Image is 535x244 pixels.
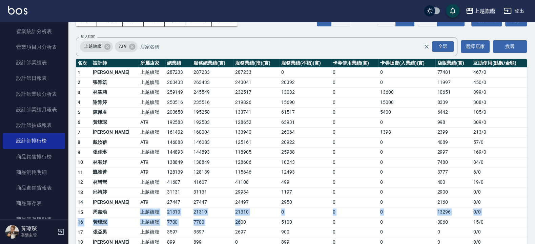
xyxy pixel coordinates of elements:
[435,167,472,177] td: 3777
[192,147,234,157] td: 144893
[378,217,436,227] td: 0
[139,197,165,207] td: AT9
[233,217,279,227] td: 2600
[233,59,279,68] th: 服務業績(指)(實)
[165,77,192,88] td: 263433
[472,59,527,68] th: 互助使用(點數/金額)
[3,70,65,86] a: 設計師日報表
[3,24,65,39] a: 營業統計分析表
[435,117,472,128] td: 998
[91,59,139,68] th: 設計師
[233,227,279,237] td: 2697
[233,117,279,128] td: 128652
[139,127,165,137] td: 上越旗艦
[280,127,331,137] td: 26064
[472,87,527,97] td: 399 / 0
[331,67,378,77] td: 0
[435,147,472,157] td: 2997
[233,87,279,97] td: 232517
[472,227,527,237] td: 0 / 0
[331,197,378,207] td: 0
[165,87,192,97] td: 259149
[435,127,472,137] td: 2399
[431,40,455,53] button: Open
[472,207,527,217] td: 0 / 0
[78,150,80,155] span: 9
[435,67,472,77] td: 77481
[378,67,436,77] td: 0
[472,117,527,128] td: 309 / 0
[233,207,279,217] td: 21310
[472,137,527,148] td: 57 / 0
[280,217,331,227] td: 5100
[474,7,495,15] div: 上越旗艦
[378,97,436,108] td: 15000
[233,67,279,77] td: 287233
[80,41,113,52] div: 上越旗艦
[165,147,192,157] td: 144893
[78,110,80,115] span: 5
[139,41,435,52] input: 店家名稱
[139,217,165,227] td: 上越旗艦
[331,227,378,237] td: 0
[3,133,65,149] a: 設計師排行榜
[3,55,65,70] a: 設計師業績表
[91,167,139,177] td: 龔雅菁
[165,127,192,137] td: 161402
[331,117,378,128] td: 0
[165,97,192,108] td: 250516
[91,117,139,128] td: 黃瑋琛
[78,199,83,205] span: 14
[192,167,234,177] td: 128139
[280,177,331,187] td: 499
[280,147,331,157] td: 25988
[422,42,431,51] button: Clear
[165,167,192,177] td: 128139
[139,117,165,128] td: AT9
[3,149,65,164] a: 商品銷售排行榜
[78,70,80,75] span: 1
[435,197,472,207] td: 2160
[331,77,378,88] td: 0
[233,127,279,137] td: 133940
[139,147,165,157] td: 上越旗艦
[378,137,436,148] td: 0
[472,107,527,117] td: 105 / 0
[91,187,139,197] td: 邱靖婷
[192,87,234,97] td: 245549
[472,217,527,227] td: 15 / 0
[472,177,527,187] td: 19 / 0
[192,97,234,108] td: 235516
[91,97,139,108] td: 謝雅婷
[472,197,527,207] td: 0 / 0
[81,34,95,39] label: 加入店家
[378,59,436,68] th: 卡券販賣(入業績)(實)
[233,167,279,177] td: 115646
[91,107,139,117] td: 陳佩君
[378,127,436,137] td: 1398
[233,77,279,88] td: 243041
[378,187,436,197] td: 0
[446,4,459,18] button: save
[461,40,490,53] button: 選擇店家
[378,157,436,168] td: 0
[192,207,234,217] td: 21310
[192,227,234,237] td: 3597
[435,87,472,97] td: 10651
[192,177,234,187] td: 41607
[139,177,165,187] td: 上越旗艦
[139,137,165,148] td: AT9
[139,167,165,177] td: AT9
[435,217,472,227] td: 3060
[472,157,527,168] td: 84 / 0
[280,87,331,97] td: 13032
[378,107,436,117] td: 5400
[3,164,65,180] a: 商品消耗明細
[435,187,472,197] td: 2900
[21,232,55,238] p: 高階主管
[280,207,331,217] td: 0
[165,59,192,68] th: 總業績
[378,177,436,187] td: 0
[78,229,83,235] span: 17
[233,187,279,197] td: 29934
